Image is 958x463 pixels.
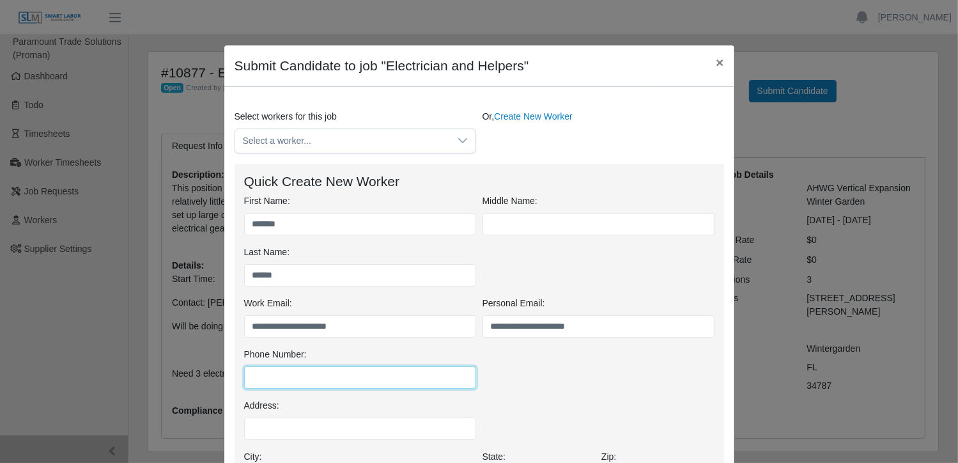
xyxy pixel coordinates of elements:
[244,194,290,208] label: First Name:
[244,348,307,361] label: Phone Number:
[716,55,723,70] span: ×
[235,129,450,153] span: Select a worker...
[235,56,529,76] h4: Submit Candidate to job "Electrician and Helpers"
[479,110,727,153] div: Or,
[244,399,279,412] label: Address:
[483,297,545,310] label: Personal Email:
[235,110,337,123] label: Select workers for this job
[706,45,734,79] button: Close
[483,194,537,208] label: Middle Name:
[10,10,477,24] body: Rich Text Area. Press ALT-0 for help.
[244,246,290,259] label: Last Name:
[244,173,715,189] h4: Quick Create New Worker
[244,297,292,310] label: Work Email:
[494,111,573,122] a: Create New Worker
